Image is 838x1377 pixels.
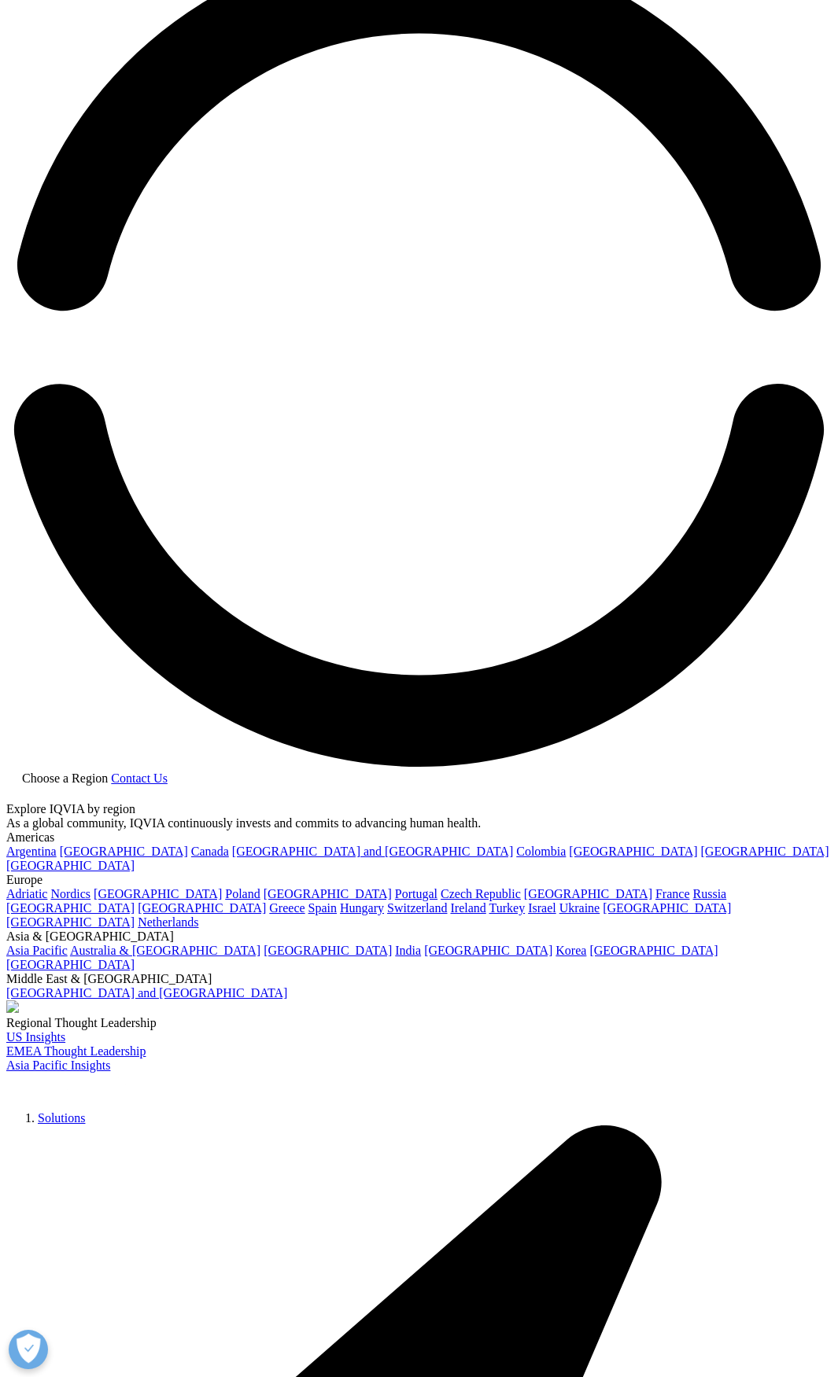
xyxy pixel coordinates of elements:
a: Russia [693,887,727,900]
a: Spain [308,901,337,915]
button: 개방형 기본 설정 [9,1330,48,1369]
a: Solutions [38,1111,85,1125]
a: [GEOGRAPHIC_DATA] [264,944,392,957]
a: Israel [528,901,556,915]
a: [GEOGRAPHIC_DATA] [424,944,552,957]
a: Asia Pacific Insights [6,1059,110,1072]
div: Regional Thought Leadership [6,1016,832,1030]
a: Portugal [395,887,437,900]
a: Asia Pacific [6,944,68,957]
a: [GEOGRAPHIC_DATA] [603,901,731,915]
a: Australia & [GEOGRAPHIC_DATA] [70,944,260,957]
a: Adriatic [6,887,47,900]
a: Czech Republic [441,887,521,900]
a: [GEOGRAPHIC_DATA] [6,859,135,872]
div: Europe [6,873,832,887]
a: Poland [225,887,260,900]
a: Contact Us [111,771,168,785]
div: Americas [6,830,832,845]
a: Switzerland [387,901,447,915]
a: US Insights [6,1030,65,1044]
a: Turkey [489,901,526,915]
a: EMEA Thought Leadership [6,1044,146,1058]
a: [GEOGRAPHIC_DATA] [6,901,135,915]
div: Middle East & [GEOGRAPHIC_DATA] [6,972,832,986]
a: Netherlands [138,915,198,929]
a: Canada [191,845,229,858]
a: [GEOGRAPHIC_DATA] [60,845,188,858]
a: India [395,944,421,957]
a: France [655,887,690,900]
a: [GEOGRAPHIC_DATA] [524,887,652,900]
span: Choose a Region [22,771,108,785]
div: As a global community, IQVIA continuously invests and commits to advancing human health. [6,816,832,830]
a: Ukraine [559,901,600,915]
a: [GEOGRAPHIC_DATA] and [GEOGRAPHIC_DATA] [232,845,513,858]
a: [GEOGRAPHIC_DATA] [6,958,135,971]
div: Explore IQVIA by region [6,802,832,816]
a: [GEOGRAPHIC_DATA] [589,944,718,957]
a: [GEOGRAPHIC_DATA] [6,915,135,929]
a: [GEOGRAPHIC_DATA] [569,845,697,858]
a: Greece [269,901,305,915]
a: [GEOGRAPHIC_DATA] [138,901,266,915]
a: [GEOGRAPHIC_DATA] [701,845,829,858]
div: Asia & [GEOGRAPHIC_DATA] [6,930,832,944]
a: [GEOGRAPHIC_DATA] [264,887,392,900]
a: Colombia [516,845,566,858]
a: [GEOGRAPHIC_DATA] [94,887,222,900]
a: [GEOGRAPHIC_DATA] and [GEOGRAPHIC_DATA] [6,986,287,1000]
a: Korea [556,944,586,957]
a: Argentina [6,845,57,858]
img: IQVIA Healthcare Information Technology and Pharma Clinical Research Company [6,1073,132,1095]
a: Nordics [50,887,90,900]
a: Hungary [340,901,384,915]
a: Ireland [450,901,485,915]
img: 2093_analyzing-data-using-big-screen-display-and-laptop.png [6,1000,19,1013]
